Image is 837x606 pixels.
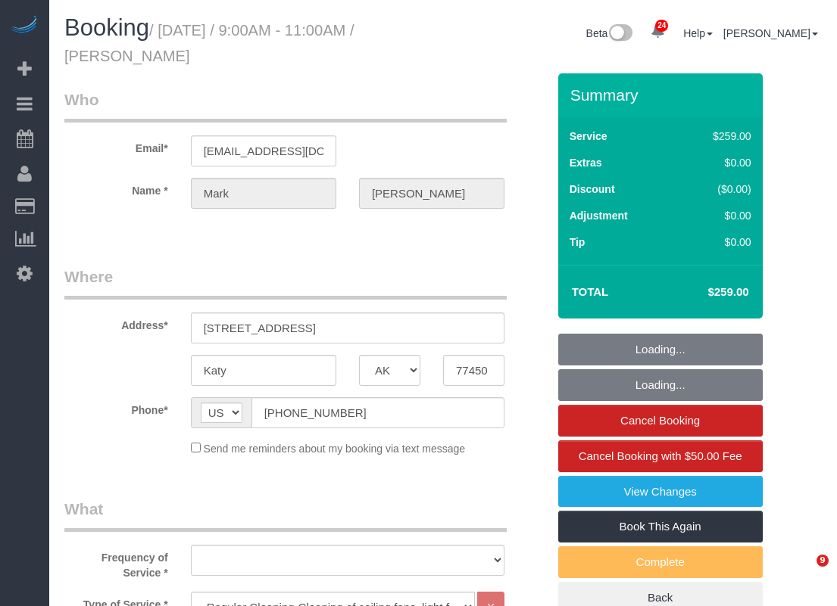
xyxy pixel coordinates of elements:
[570,235,586,250] label: Tip
[64,14,149,41] span: Booking
[607,24,632,44] img: New interface
[662,286,748,299] h4: $259.00
[53,397,180,418] label: Phone*
[586,27,633,39] a: Beta
[204,443,466,455] span: Send me reminders about my booking via text message
[64,498,507,532] legend: What
[723,27,818,39] a: [PERSON_NAME]
[359,178,504,209] input: Last Name*
[191,135,336,166] input: Email*
[681,235,751,250] div: $0.00
[785,555,822,591] iframe: Intercom live chat
[817,555,829,567] span: 9
[681,155,751,170] div: $0.00
[681,208,751,223] div: $0.00
[53,178,180,198] label: Name *
[53,545,180,580] label: Frequency of Service *
[681,129,751,144] div: $259.00
[64,89,507,123] legend: Who
[191,355,336,386] input: City*
[443,355,504,386] input: Zip Code*
[579,449,742,462] span: Cancel Booking with $50.00 Fee
[53,135,180,156] label: Email*
[558,405,763,437] a: Cancel Booking
[558,440,763,472] a: Cancel Booking with $50.00 Fee
[570,182,615,197] label: Discount
[9,15,39,36] img: Automaid Logo
[683,27,713,39] a: Help
[64,22,354,64] small: / [DATE] / 9:00AM - 11:00AM / [PERSON_NAME]
[64,266,507,300] legend: Where
[191,178,336,209] input: First Name*
[53,312,180,333] label: Address*
[570,86,755,104] h3: Summary
[681,182,751,197] div: ($0.00)
[572,285,609,298] strong: Total
[570,129,607,144] label: Service
[655,20,668,32] span: 24
[251,397,504,428] input: Phone*
[570,208,628,223] label: Adjustment
[643,15,673,48] a: 24
[570,155,602,170] label: Extras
